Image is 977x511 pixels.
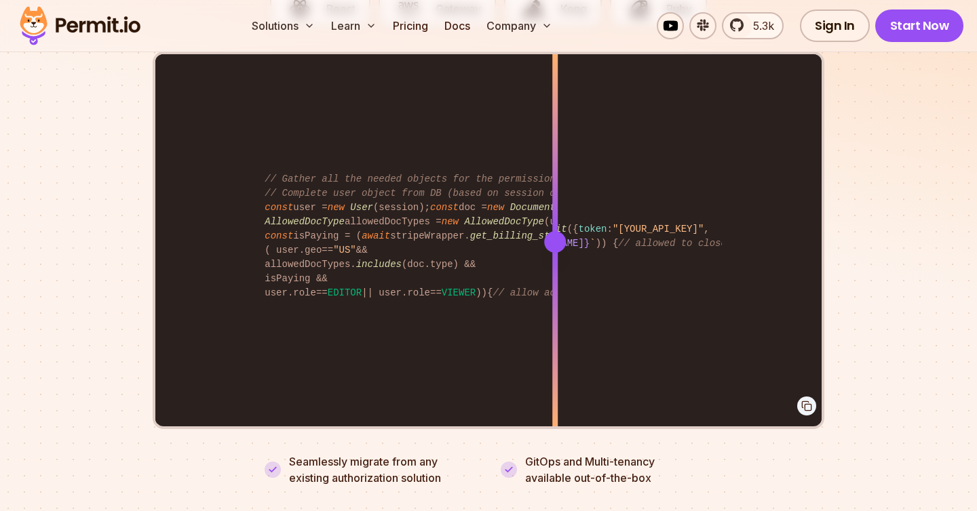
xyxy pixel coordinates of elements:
[265,230,293,241] span: const
[246,12,320,39] button: Solutions
[265,216,345,227] span: AllowedDocType
[578,224,607,234] span: token
[333,245,356,255] span: "US"
[613,224,704,234] span: "[YOUR_API_KEY]"
[442,216,459,227] span: new
[328,287,362,298] span: EDITOR
[439,12,476,39] a: Docs
[487,202,504,213] span: new
[305,245,322,255] span: geo
[875,9,964,42] a: Start Now
[430,202,459,213] span: const
[481,12,558,39] button: Company
[430,259,453,270] span: type
[362,230,390,241] span: await
[493,287,578,298] span: // allow access
[464,216,544,227] span: AllowedDocType
[356,259,402,270] span: includes
[618,238,761,249] span: // allowed to close issue
[470,230,573,241] span: get_billing_status
[328,202,345,213] span: new
[800,9,870,42] a: Sign In
[525,453,655,486] p: GitOps and Multi-tenancy available out-of-the-box
[265,188,715,199] span: // Complete user object from DB (based on session object, only 3 DB queries...)
[289,453,476,486] p: Seamlessly migrate from any existing authorization solution
[510,202,556,213] span: Document
[722,12,784,39] a: 5.3k
[265,173,590,184] span: // Gather all the needed objects for the permission check
[326,12,382,39] button: Learn
[350,202,373,213] span: User
[387,12,434,39] a: Pricing
[407,287,430,298] span: role
[745,18,774,34] span: 5.3k
[14,3,147,49] img: Permit logo
[255,161,721,311] code: user = (session); doc = ( , , session. ); allowedDocTypes = (user. ); isPaying = ( stripeWrapper....
[293,287,316,298] span: role
[265,202,293,213] span: const
[442,287,476,298] span: VIEWER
